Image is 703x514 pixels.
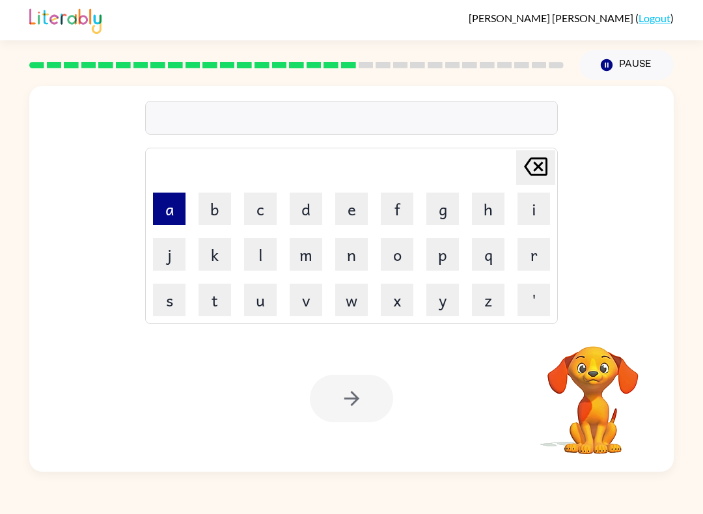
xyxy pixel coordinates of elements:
[335,193,368,225] button: e
[381,193,413,225] button: f
[426,193,459,225] button: g
[469,12,635,24] span: [PERSON_NAME] [PERSON_NAME]
[579,50,674,80] button: Pause
[517,284,550,316] button: '
[472,193,504,225] button: h
[517,238,550,271] button: r
[469,12,674,24] div: ( )
[290,284,322,316] button: v
[153,193,186,225] button: a
[517,193,550,225] button: i
[199,193,231,225] button: b
[528,326,658,456] video: Your browser must support playing .mp4 files to use Literably. Please try using another browser.
[335,238,368,271] button: n
[244,193,277,225] button: c
[381,238,413,271] button: o
[199,284,231,316] button: t
[472,284,504,316] button: z
[153,238,186,271] button: j
[29,5,102,34] img: Literably
[639,12,670,24] a: Logout
[381,284,413,316] button: x
[244,284,277,316] button: u
[290,193,322,225] button: d
[426,284,459,316] button: y
[335,284,368,316] button: w
[426,238,459,271] button: p
[153,284,186,316] button: s
[199,238,231,271] button: k
[472,238,504,271] button: q
[290,238,322,271] button: m
[244,238,277,271] button: l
